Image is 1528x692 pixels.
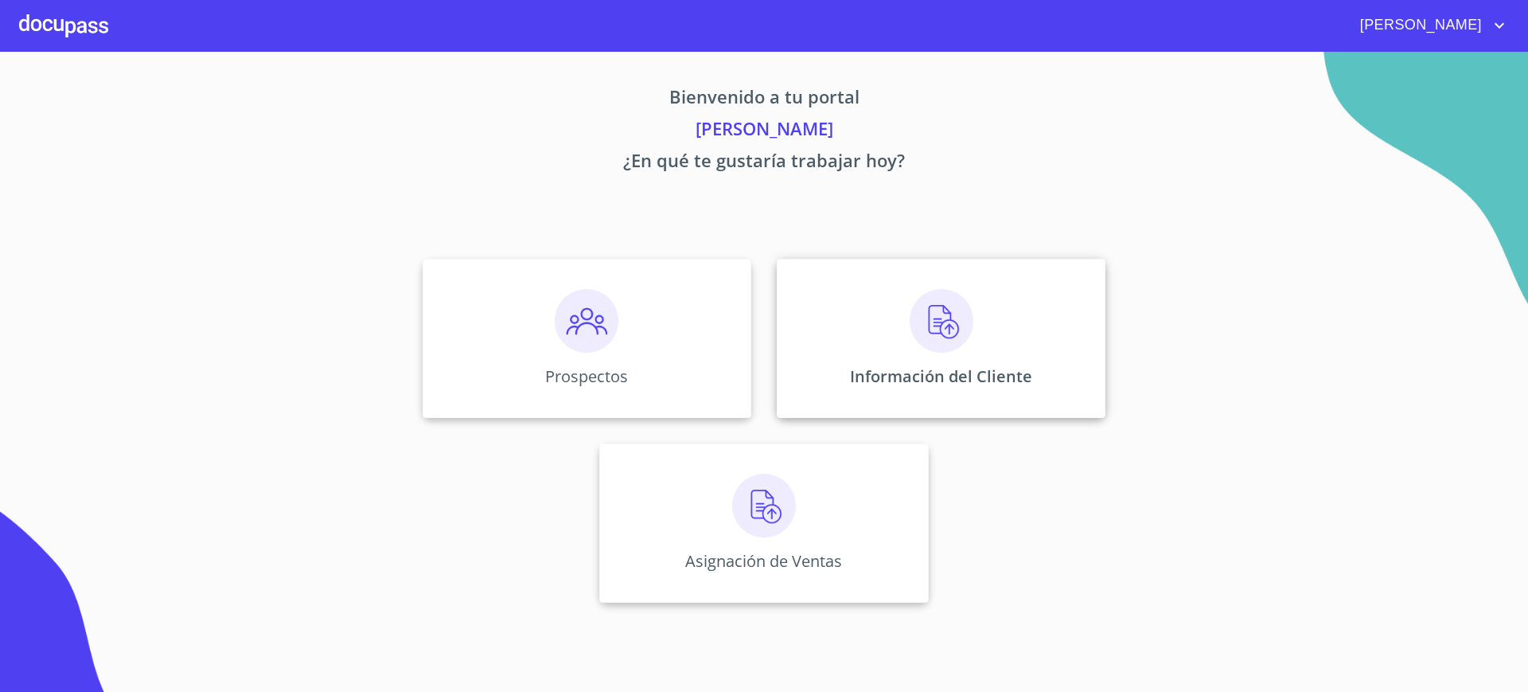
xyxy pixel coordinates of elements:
img: prospectos.png [555,289,618,353]
img: carga.png [910,289,973,353]
p: [PERSON_NAME] [274,115,1254,147]
p: Prospectos [545,366,628,387]
p: Bienvenido a tu portal [274,84,1254,115]
span: [PERSON_NAME] [1348,13,1490,38]
p: Información del Cliente [850,366,1032,387]
p: ¿En qué te gustaría trabajar hoy? [274,147,1254,179]
p: Asignación de Ventas [685,550,842,572]
img: carga.png [732,474,796,538]
button: account of current user [1348,13,1509,38]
